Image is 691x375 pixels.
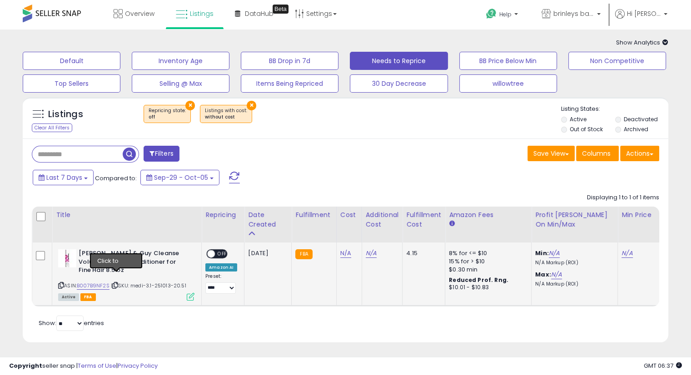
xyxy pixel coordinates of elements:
[132,52,229,70] button: Inventory Age
[549,249,560,258] a: N/A
[56,210,198,220] div: Title
[39,319,104,327] span: Show: entries
[215,250,229,258] span: OFF
[570,115,587,123] label: Active
[459,52,557,70] button: BB Price Below Min
[340,210,358,220] div: Cost
[449,257,524,266] div: 15% for > $10
[241,74,338,93] button: Items Being Repriced
[459,74,557,93] button: willowtree
[527,146,575,161] button: Save View
[205,107,247,121] span: Listings with cost :
[125,9,154,18] span: Overview
[535,210,614,229] div: Profit [PERSON_NAME] on Min/Max
[78,361,116,370] a: Terms of Use
[576,146,619,161] button: Columns
[79,249,189,277] b: [PERSON_NAME] & Guy Cleanse Volume & Body Conditioner for Fine Hair 8.5 oz
[132,74,229,93] button: Selling @ Max
[245,9,273,18] span: DataHub
[406,210,441,229] div: Fulfillment Cost
[551,270,562,279] a: N/A
[449,284,524,291] div: $10.01 - $10.83
[273,5,288,14] div: Tooltip anchor
[118,361,158,370] a: Privacy Policy
[248,249,284,257] div: [DATE]
[449,276,508,284] b: Reduced Prof. Rng.
[615,9,667,30] a: Hi [PERSON_NAME]
[205,263,237,271] div: Amazon AI
[58,293,79,301] span: All listings currently available for purchase on Amazon
[46,173,82,182] span: Last 7 Days
[553,9,594,18] span: brinleys bargains
[154,173,208,182] span: Sep-29 - Oct-05
[587,193,659,202] div: Displaying 1 to 1 of 1 items
[532,207,618,242] th: The percentage added to the cost of goods (COGS) that forms the calculator for Min & Max prices.
[582,149,611,158] span: Columns
[140,170,219,185] button: Sep-29 - Oct-05
[9,361,42,370] strong: Copyright
[48,108,83,121] h5: Listings
[58,249,76,267] img: 31zMqksTQaL._SL40_.jpg
[111,282,186,289] span: | SKU: medi-3.1-251013-20.51
[23,74,120,93] button: Top Sellers
[340,249,351,258] a: N/A
[568,52,666,70] button: Non Competitive
[205,114,247,120] div: without cost
[535,260,611,266] p: N/A Markup (ROI)
[149,107,186,121] span: Repricing state :
[627,9,661,18] span: Hi [PERSON_NAME]
[205,273,237,294] div: Preset:
[570,125,603,133] label: Out of Stock
[149,114,186,120] div: off
[77,282,109,290] a: B007B9NF2S
[350,52,447,70] button: Needs to Reprice
[185,101,195,110] button: ×
[58,249,194,300] div: ASIN:
[248,210,288,229] div: Date Created
[449,210,527,220] div: Amazon Fees
[32,123,72,132] div: Clear All Filters
[33,170,94,185] button: Last 7 Days
[621,249,632,258] a: N/A
[190,9,214,18] span: Listings
[535,249,549,257] b: Min:
[350,74,447,93] button: 30 Day Decrease
[644,361,682,370] span: 2025-10-13 06:37 GMT
[95,174,137,183] span: Compared to:
[535,270,551,279] b: Max:
[366,210,399,229] div: Additional Cost
[366,249,377,258] a: N/A
[623,115,657,123] label: Deactivated
[616,38,668,47] span: Show Analytics
[561,105,668,113] p: Listing States:
[449,249,524,257] div: 8% for <= $10
[535,281,611,287] p: N/A Markup (ROI)
[486,8,497,20] i: Get Help
[499,10,512,18] span: Help
[144,146,179,162] button: Filters
[479,1,527,30] a: Help
[620,146,659,161] button: Actions
[406,249,438,257] div: 4.15
[247,101,256,110] button: ×
[621,210,668,220] div: Min Price
[449,220,454,228] small: Amazon Fees.
[449,266,524,274] div: $0.30 min
[295,210,332,220] div: Fulfillment
[205,210,240,220] div: Repricing
[623,125,648,133] label: Archived
[295,249,312,259] small: FBA
[80,293,96,301] span: FBA
[23,52,120,70] button: Default
[241,52,338,70] button: BB Drop in 7d
[9,362,158,370] div: seller snap | |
